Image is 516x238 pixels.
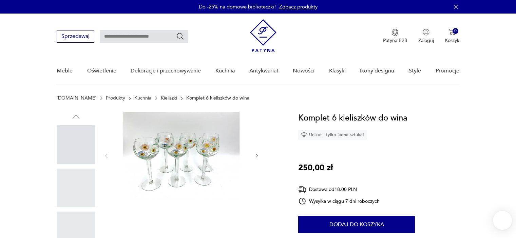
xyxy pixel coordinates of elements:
p: Koszyk [445,37,459,44]
button: Szukaj [176,32,184,40]
a: Meble [57,58,73,84]
p: Komplet 6 kieliszków do wina [186,95,249,101]
a: Dekoracje i przechowywanie [131,58,201,84]
div: Dostawa od 18,00 PLN [298,185,380,194]
a: Sprzedawaj [57,35,94,39]
a: Nowości [293,58,314,84]
a: Ikona medaluPatyna B2B [383,29,407,44]
img: Patyna - sklep z meblami i dekoracjami vintage [250,19,276,52]
a: [DOMAIN_NAME] [57,95,96,101]
div: Wysyłka w ciągu 7 dni roboczych [298,197,380,205]
img: Ikona medalu [392,29,399,36]
iframe: Smartsupp widget button [493,211,512,230]
p: 250,00 zł [298,161,333,174]
img: Ikona dostawy [298,185,306,194]
button: Sprzedawaj [57,30,94,43]
button: 0Koszyk [445,29,459,44]
a: Style [409,58,421,84]
p: Patyna B2B [383,37,407,44]
div: 0 [453,28,458,34]
a: Klasyki [329,58,346,84]
button: Dodaj do koszyka [298,216,415,233]
button: Zaloguj [418,29,434,44]
h1: Komplet 6 kieliszków do wina [298,112,407,125]
a: Kieliszki [161,95,177,101]
a: Ikony designu [360,58,394,84]
a: Kuchnia [134,95,151,101]
a: Oświetlenie [87,58,116,84]
img: Ikona koszyka [448,29,455,36]
a: Antykwariat [249,58,279,84]
img: Ikonka użytkownika [423,29,429,36]
p: Zaloguj [418,37,434,44]
a: Promocje [436,58,459,84]
a: Kuchnia [215,58,235,84]
button: Patyna B2B [383,29,407,44]
a: Produkty [106,95,125,101]
div: Unikat - tylko jedna sztuka! [298,130,367,140]
img: Zdjęcie produktu Komplet 6 kieliszków do wina [116,112,247,199]
img: Ikona diamentu [301,132,307,138]
a: Zobacz produkty [279,3,318,10]
p: Do -25% na domowe biblioteczki! [199,3,276,10]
